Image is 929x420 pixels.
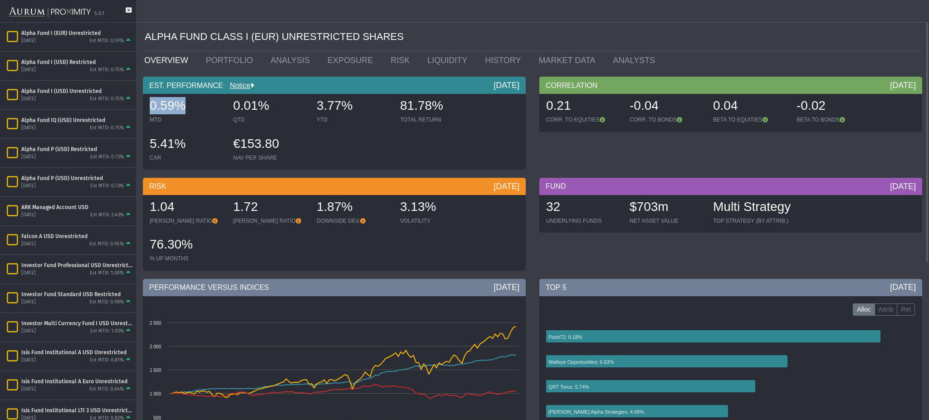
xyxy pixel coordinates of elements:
[890,282,916,293] div: [DATE]
[143,279,526,296] div: PERFORMANCE VERSUS INDICES
[89,38,124,44] div: Est MTD: 0.59%
[145,23,922,51] div: ALPHA FUND CLASS I (EUR) UNRESTRICTED SHARES
[89,386,124,393] div: Est MTD: 0.64%
[532,51,606,69] a: MARKET DATA
[21,357,36,364] div: [DATE]
[21,117,132,124] div: Alpha Fund IQ (USD) Unrestricted
[546,198,621,217] div: 32
[797,97,871,116] div: -0.02
[21,175,132,182] div: Alpha Fund P (USD) Unrestricted
[630,217,704,225] div: NET ASSET VALUE
[853,303,875,316] label: Alloc
[21,262,132,269] div: Investor Fund Professional USD Unrestricted
[94,10,104,17] div: 5.0.1
[143,178,526,195] div: RISK
[90,328,124,335] div: Est MTD: 1.03%
[90,125,124,132] div: Est MTD: 0.75%
[478,51,532,69] a: HISTORY
[494,181,519,192] div: [DATE]
[90,212,124,219] div: Est MTD: 2.43%
[317,217,391,225] div: DOWNSIDE DEV.
[21,154,36,161] div: [DATE]
[21,183,36,190] div: [DATE]
[317,116,391,123] div: YTD
[548,409,644,415] text: [PERSON_NAME] Alpha Strategies: 4.99%
[494,282,519,293] div: [DATE]
[21,378,132,385] div: Isis Fund Institutional A Euro Unrestricted
[21,328,36,335] div: [DATE]
[21,241,36,248] div: [DATE]
[143,77,526,94] div: EST. PERFORMANCE
[713,198,791,217] div: Multi Strategy
[21,204,132,211] div: ARK Managed Account USD
[150,255,224,262] div: % UP MONTHS
[223,82,250,89] a: Notice
[897,303,915,316] label: Ret
[21,96,36,103] div: [DATE]
[539,178,922,195] div: FUND
[264,51,321,69] a: ANALYSIS
[384,51,420,69] a: RISK
[494,80,519,91] div: [DATE]
[21,212,36,219] div: [DATE]
[90,357,124,364] div: Est MTD: 0.81%
[90,183,124,190] div: Est MTD: 0.73%
[150,135,224,154] div: 5.41%
[21,29,132,37] div: Alpha Fund I (EUR) Unrestricted
[150,198,224,217] div: 1.04
[400,116,474,123] div: TOTAL RETURN
[150,344,161,349] text: 2 000
[21,320,132,327] div: Investor Multi Currency Fund I USD Unrestricted
[233,135,308,154] div: €153.80
[150,98,186,112] span: 0.59%
[89,299,124,306] div: Est MTD: 0.98%
[713,116,787,123] div: BETA TO EQUITIES
[875,303,898,316] label: Attrib
[21,386,36,393] div: [DATE]
[713,97,787,116] div: 0.04
[21,67,36,73] div: [DATE]
[21,407,132,414] div: Isis Fund Institutional LTI 3 USD Unrestricted
[90,154,124,161] div: Est MTD: 0.73%
[713,217,791,225] div: TOP STRATEGY (BY ATTRIB.)
[223,81,254,91] div: Notice
[890,80,916,91] div: [DATE]
[400,97,474,116] div: 81.78%
[150,236,224,255] div: 76.30%
[630,198,704,217] div: $703m
[321,51,384,69] a: EXPOSURE
[90,96,124,103] div: Est MTD: 0.75%
[400,217,474,225] div: VOLATILITY
[233,198,308,217] div: 1.72
[546,116,621,123] div: CORR. TO EQUITIES
[150,217,224,225] div: [PERSON_NAME] RATIO
[317,198,391,217] div: 1.87%
[9,2,91,22] img: Aurum-Proximity%20white.svg
[21,88,132,95] div: Alpha Fund I (USD) Unrestricted
[90,270,124,277] div: Est MTD: 1.00%
[420,51,478,69] a: LIQUIDITY
[548,359,614,365] text: Walleye Opportunities: 6.63%
[21,299,36,306] div: [DATE]
[21,146,132,153] div: Alpha Fund P (USD) Restricted
[539,77,922,94] div: CORRELATION
[150,368,161,373] text: 1 500
[21,349,132,356] div: Isis Fund Institutional A USD Unrestricted
[630,97,704,116] div: -0.04
[317,97,391,116] div: 3.77%
[548,384,589,390] text: QRT Torus: 5.74%
[150,391,161,396] text: 1 000
[630,116,704,123] div: CORR. TO BONDS
[606,51,666,69] a: ANALYSTS
[137,51,199,69] a: OVERVIEW
[890,181,916,192] div: [DATE]
[21,125,36,132] div: [DATE]
[233,154,308,161] div: NAV PER SHARE
[797,116,871,123] div: BETA TO BONDS
[21,59,132,66] div: Alpha Fund I (USD) Restricted
[90,67,124,73] div: Est MTD: 0.75%
[21,233,132,240] div: Falcon A USD Unrestricted
[21,270,36,277] div: [DATE]
[150,154,224,161] div: CAR
[89,241,124,248] div: Est MTD: 0.95%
